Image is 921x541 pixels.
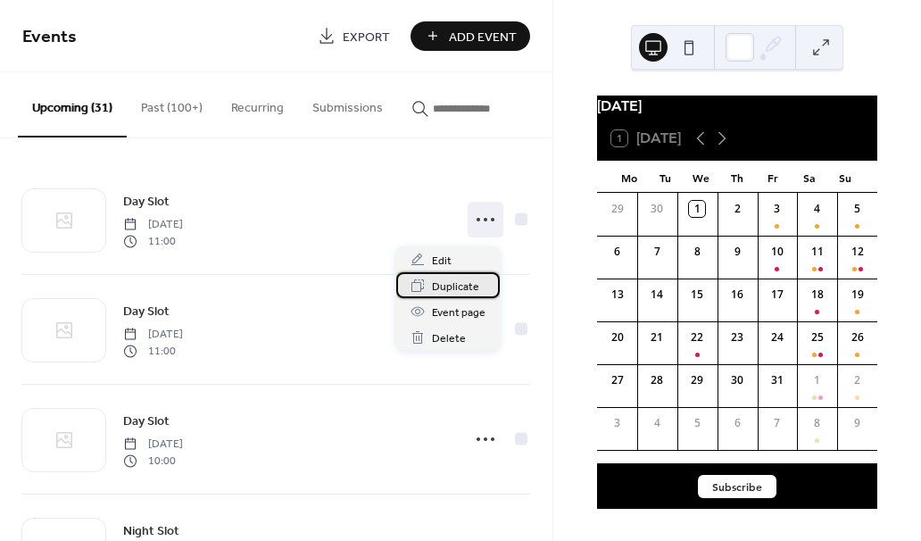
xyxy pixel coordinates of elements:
button: Past (100+) [127,72,217,136]
span: Night Slot [123,522,179,541]
a: Day Slot [123,191,170,212]
span: Export [343,28,390,46]
div: 27 [610,372,626,388]
div: Tu [647,161,683,193]
div: 14 [649,287,665,303]
div: 24 [769,329,785,345]
div: 13 [610,287,626,303]
span: Events [22,20,77,54]
div: 1 [809,372,826,388]
div: 31 [769,372,785,388]
div: 23 [729,329,745,345]
div: 25 [809,329,826,345]
button: Submissions [298,72,397,136]
div: 9 [850,415,866,431]
span: Edit [432,252,452,270]
span: 11:00 [123,343,183,359]
div: 29 [689,372,705,388]
div: 5 [689,415,705,431]
span: [DATE] [123,217,183,233]
div: Mo [611,161,647,193]
span: Duplicate [432,278,479,296]
span: Day Slot [123,303,170,321]
div: Fr [755,161,791,193]
span: 10:00 [123,453,183,469]
span: [DATE] [123,327,183,343]
div: 18 [809,287,826,303]
div: 4 [649,415,665,431]
div: We [684,161,719,193]
div: 30 [649,201,665,217]
span: 11:00 [123,233,183,249]
a: Export [304,21,403,51]
span: Event page [432,304,485,322]
div: 5 [850,201,866,217]
div: 22 [689,329,705,345]
a: Day Slot [123,411,170,431]
span: Day Slot [123,193,170,212]
div: 26 [850,329,866,345]
div: 7 [769,415,785,431]
div: 28 [649,372,665,388]
button: Add Event [411,21,530,51]
div: 3 [769,201,785,217]
div: 30 [729,372,745,388]
div: 20 [610,329,626,345]
a: Night Slot [123,520,179,541]
div: 12 [850,244,866,260]
span: [DATE] [123,437,183,453]
div: 3 [610,415,626,431]
div: 11 [809,244,826,260]
span: Day Slot [123,412,170,431]
button: Upcoming (31) [18,72,127,137]
span: Add Event [449,28,517,46]
div: Th [719,161,755,193]
a: Day Slot [123,301,170,321]
div: [DATE] [597,96,877,117]
div: 29 [610,201,626,217]
button: Recurring [217,72,298,136]
div: 9 [729,244,745,260]
div: 19 [850,287,866,303]
div: 17 [769,287,785,303]
button: Subscribe [698,475,776,498]
div: 8 [689,244,705,260]
div: 6 [610,244,626,260]
div: 6 [729,415,745,431]
div: Sa [791,161,826,193]
div: 4 [809,201,826,217]
div: 2 [729,201,745,217]
div: 7 [649,244,665,260]
div: Su [827,161,863,193]
div: 8 [809,415,826,431]
div: 10 [769,244,785,260]
div: 16 [729,287,745,303]
div: 21 [649,329,665,345]
div: 1 [689,201,705,217]
div: 2 [850,372,866,388]
span: Delete [432,329,466,348]
div: 15 [689,287,705,303]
